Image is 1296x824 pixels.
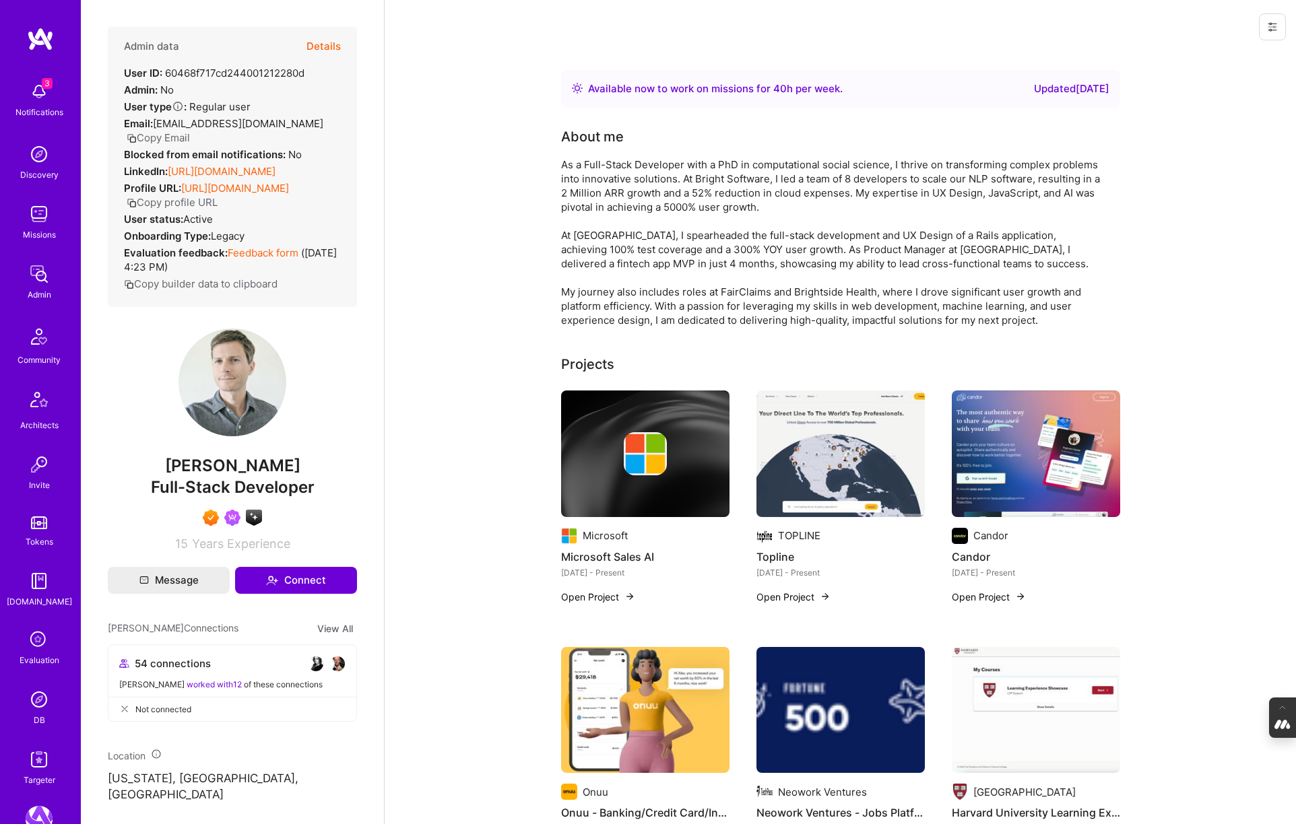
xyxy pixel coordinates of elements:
img: Company logo [952,784,968,800]
div: Projects [561,354,614,374]
i: icon Copy [124,279,134,289]
div: Notifications [15,105,63,119]
strong: Blocked from email notifications: [124,148,288,161]
img: avatar [308,656,324,672]
strong: Email: [124,117,153,130]
h4: Microsoft Sales AI [561,548,730,565]
div: Targeter [24,773,55,787]
button: Copy Email [127,131,190,145]
button: Details [306,27,341,66]
div: Admin [28,287,51,302]
div: Onuu [583,785,608,799]
img: Invite [26,451,53,478]
i: icon CloseGray [119,703,130,714]
span: Full-Stack Developer [151,477,315,497]
img: admin teamwork [26,261,53,287]
img: avatar [319,656,335,672]
button: Message [108,567,230,594]
button: Copy profile URL [127,195,218,209]
a: [URL][DOMAIN_NAME] [168,165,276,178]
div: No [124,83,174,97]
h4: Topline [756,548,925,565]
button: Open Project [756,590,831,604]
strong: LinkedIn: [124,165,168,178]
p: [US_STATE], [GEOGRAPHIC_DATA], [GEOGRAPHIC_DATA] [108,771,357,803]
div: Location [108,749,357,763]
div: Evaluation [20,653,59,667]
div: As a Full-Stack Developer with a PhD in computational social science, I thrive on transforming co... [561,158,1100,327]
img: Admin Search [26,686,53,713]
span: legacy [211,230,245,242]
img: Company logo [756,528,773,544]
span: Years Experience [192,537,290,551]
img: Neowork Ventures - Jobs Platform [756,647,925,774]
strong: User status: [124,213,183,226]
img: Candor [952,390,1120,517]
img: A.I. guild [246,510,262,526]
div: [DATE] - Present [952,565,1120,580]
strong: Admin: [124,83,158,96]
div: 60468f717cd244001212280d [124,66,304,80]
div: No [124,147,302,162]
img: arrow-right [624,591,635,602]
img: Company logo [756,784,773,800]
img: avatar [297,656,313,672]
div: About me [561,127,624,147]
img: arrow-right [820,591,831,602]
img: arrow-right [1015,591,1026,602]
div: [GEOGRAPHIC_DATA] [973,785,1076,799]
div: Regular user [124,100,251,114]
img: Harvard University Learning Experience Platform [952,647,1120,774]
h4: Neowork Ventures - Jobs Platform [756,804,925,821]
div: DB [34,713,45,727]
div: [DATE] - Present [561,565,730,580]
span: [PERSON_NAME] [108,456,357,476]
img: Topline [756,390,925,517]
img: Community [23,320,55,353]
div: Neowork Ventures [778,785,867,799]
a: [URL][DOMAIN_NAME] [181,182,289,195]
div: Candor [973,528,1008,543]
img: Company logo [952,528,968,544]
span: 15 [175,537,188,551]
a: Feedback form [228,246,298,259]
h4: Admin data [124,40,179,53]
img: User Avatar [179,329,286,436]
div: Microsoft [583,528,628,543]
strong: User ID: [124,67,162,79]
div: Tokens [26,535,53,549]
img: Onuu - Banking/Credit Card/Insurance B2C app [561,647,730,774]
img: Company logo [624,432,667,475]
button: Open Project [952,590,1026,604]
span: Not connected [135,702,191,716]
img: discovery [26,141,53,168]
div: Updated [DATE] [1034,81,1109,97]
div: ( [DATE] 4:23 PM ) [124,246,341,274]
div: Missions [23,228,56,242]
span: 40 [773,82,787,95]
strong: Evaluation feedback: [124,246,228,259]
div: [DATE] - Present [756,565,925,580]
h4: Harvard University Learning Experience Platform [952,804,1120,821]
span: Active [183,213,213,226]
img: tokens [31,516,47,529]
img: Exceptional A.Teamer [203,510,219,526]
img: teamwork [26,201,53,228]
button: Copy builder data to clipboard [124,277,278,291]
img: Skill Targeter [26,746,53,773]
button: 54 connectionsavataravataravataravatar[PERSON_NAME] worked with12 of these connectionsNot connected [108,644,357,722]
button: Connect [235,567,357,594]
i: icon Collaborator [119,658,129,668]
div: [PERSON_NAME] of these connections [119,677,346,691]
button: Open Project [561,590,635,604]
span: [PERSON_NAME] Connections [108,621,238,636]
div: Community [18,353,61,367]
h4: Onuu - Banking/Credit Card/Insurance B2C app [561,804,730,821]
img: Company logo [561,528,577,544]
strong: Profile URL: [124,182,181,195]
img: bell [26,78,53,105]
img: Company logo [561,784,577,800]
img: avatar [329,656,346,672]
i: icon Mail [139,576,149,585]
img: guide book [26,568,53,594]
